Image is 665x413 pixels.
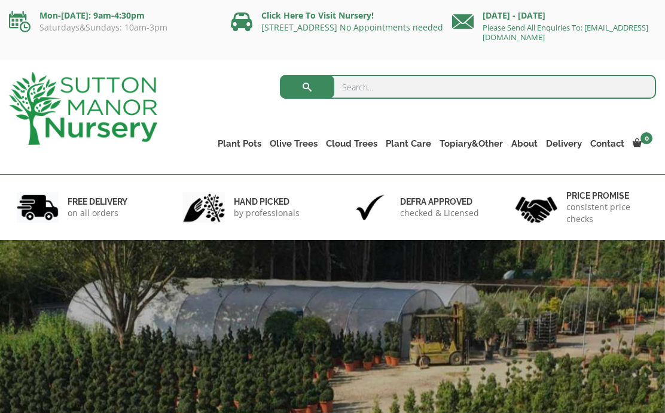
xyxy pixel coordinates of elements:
input: Search... [280,75,656,99]
a: Plant Pots [213,135,266,152]
img: 1.jpg [17,192,59,223]
p: Saturdays&Sundays: 10am-3pm [9,23,213,32]
p: checked & Licensed [400,207,479,219]
img: logo [9,72,157,145]
p: [DATE] - [DATE] [452,8,656,23]
img: 3.jpg [349,192,391,223]
a: About [507,135,542,152]
h6: hand picked [234,196,300,207]
h6: Price promise [566,190,648,201]
p: Mon-[DATE]: 9am-4:30pm [9,8,213,23]
a: Topiary&Other [435,135,507,152]
a: Please Send All Enquiries To: [EMAIL_ADDRESS][DOMAIN_NAME] [483,22,648,42]
p: on all orders [68,207,127,219]
a: 0 [629,135,656,152]
a: Cloud Trees [322,135,382,152]
img: 4.jpg [515,189,557,226]
a: Plant Care [382,135,435,152]
a: Click Here To Visit Nursery! [261,10,374,21]
a: [STREET_ADDRESS] No Appointments needed [261,22,443,33]
a: Contact [586,135,629,152]
img: 2.jpg [183,192,225,223]
p: by professionals [234,207,300,219]
a: Delivery [542,135,586,152]
a: Olive Trees [266,135,322,152]
p: consistent price checks [566,201,648,225]
h6: FREE DELIVERY [68,196,127,207]
span: 0 [640,132,652,144]
h6: Defra approved [400,196,479,207]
